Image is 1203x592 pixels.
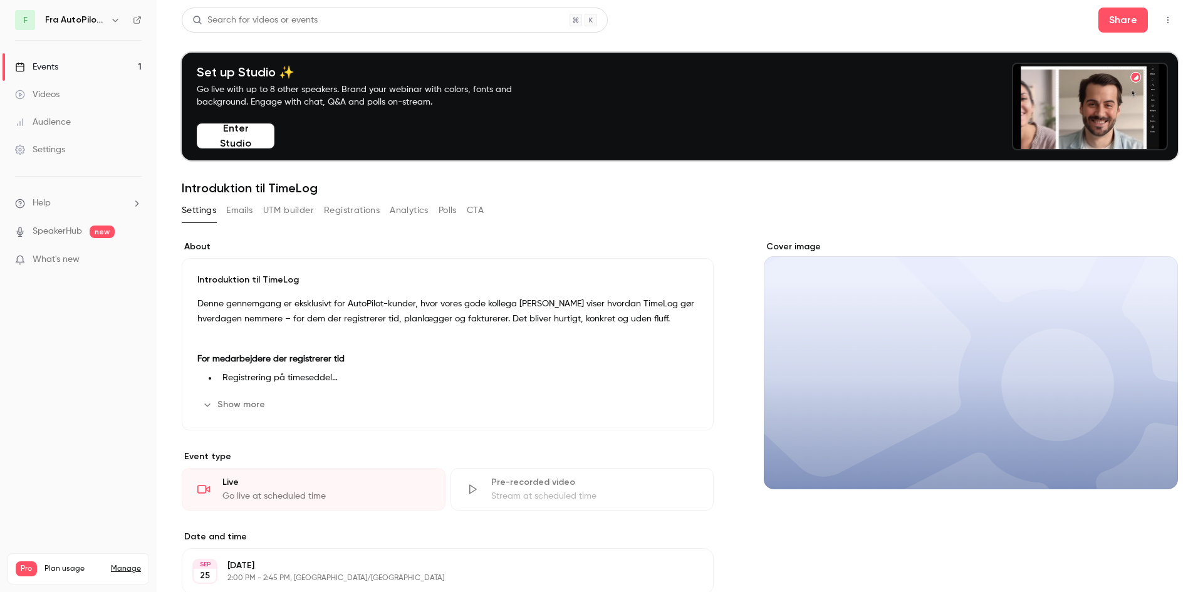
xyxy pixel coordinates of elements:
button: Show more [197,395,273,415]
button: UTM builder [263,200,314,221]
button: Enter Studio [197,123,274,148]
button: CTA [467,200,484,221]
p: [DATE] [227,559,647,572]
a: Manage [111,564,141,574]
span: Pro [16,561,37,576]
span: Plan usage [44,564,103,574]
div: Events [15,61,58,73]
label: Cover image [764,241,1178,253]
div: Pre-recorded videoStream at scheduled time [450,468,714,511]
button: Registrations [324,200,380,221]
div: SEP [194,560,216,569]
h1: Introduktion til TimeLog [182,180,1178,195]
label: About [182,241,714,253]
div: Live [222,476,430,489]
div: Pre-recorded video [491,476,699,489]
label: Date and time [182,531,714,543]
span: new [90,226,115,238]
div: Go live at scheduled time [222,490,430,502]
span: Help [33,197,51,210]
div: Settings [15,143,65,156]
p: 2:00 PM - 2:45 PM, [GEOGRAPHIC_DATA]/[GEOGRAPHIC_DATA] [227,573,647,583]
h6: Fra AutoPilot til TimeLog [45,14,105,26]
div: Stream at scheduled time [491,490,699,502]
p: Introduktion til TimeLog [197,274,698,286]
span: What's new [33,253,80,266]
button: Analytics [390,200,429,221]
div: Search for videos or events [192,14,318,27]
p: Event type [182,450,714,463]
h4: Set up Studio ✨ [197,65,541,80]
li: Registrering på timeseddel [217,371,698,385]
p: Go live with up to 8 other speakers. Brand your webinar with colors, fonts and background. Engage... [197,83,541,108]
button: Settings [182,200,216,221]
div: Videos [15,88,60,101]
a: SpeakerHub [33,225,82,238]
section: Cover image [764,241,1178,489]
div: Audience [15,116,71,128]
span: F [23,14,28,27]
p: 25 [200,569,210,582]
button: Polls [439,200,457,221]
div: LiveGo live at scheduled time [182,468,445,511]
button: Emails [226,200,253,221]
button: Share [1098,8,1148,33]
strong: For medarbejdere der registrerer tid [197,355,345,363]
li: help-dropdown-opener [15,197,142,210]
p: Denne gennemgang er eksklusivt for AutoPilot-kunder, hvor vores gode kollega [PERSON_NAME] viser ... [197,296,698,326]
